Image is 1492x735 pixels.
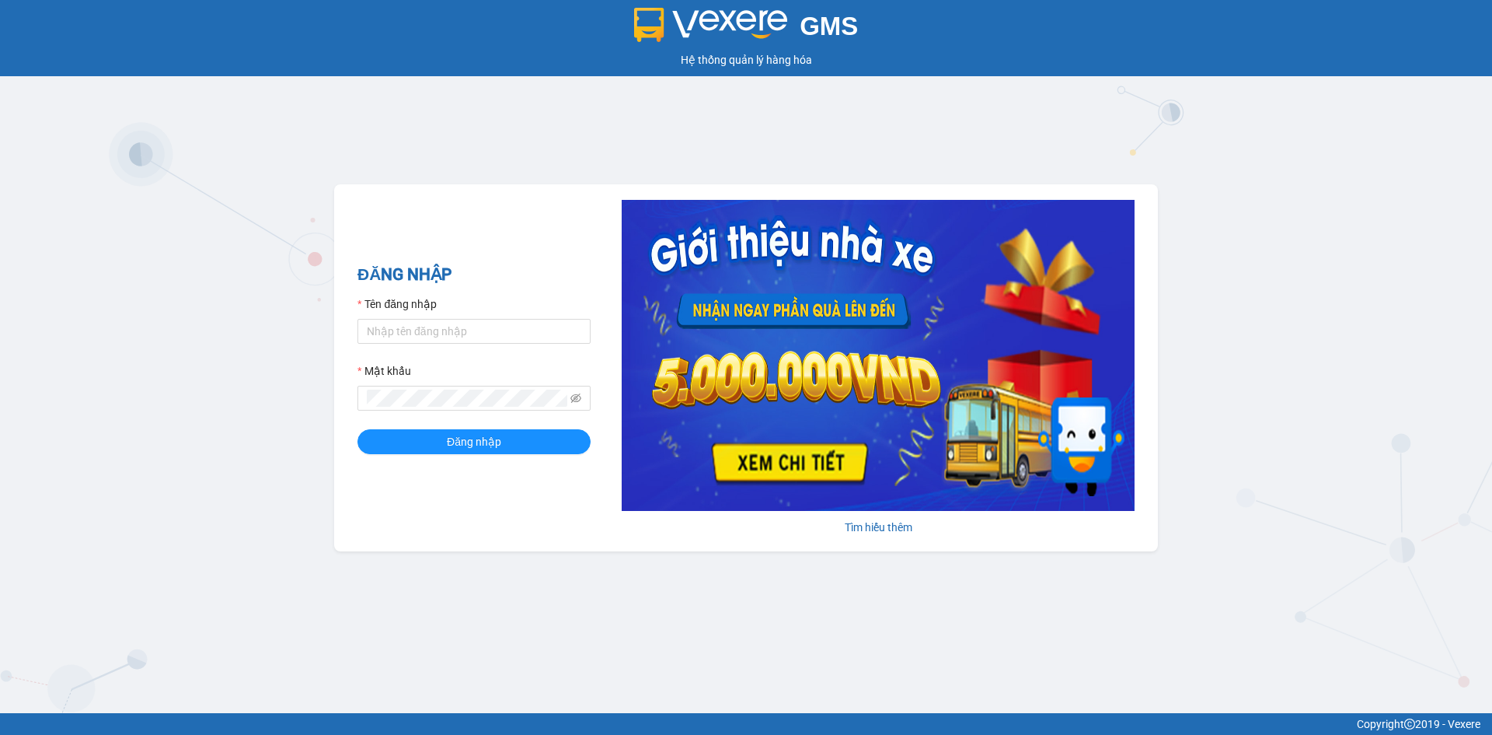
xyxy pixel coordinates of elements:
span: GMS [800,12,858,40]
div: Hệ thống quản lý hàng hóa [4,51,1488,68]
input: Mật khẩu [367,390,567,407]
img: banner-0 [622,200,1135,511]
div: Copyright 2019 - Vexere [12,716,1480,733]
div: Tìm hiểu thêm [622,519,1135,536]
label: Tên đăng nhập [357,296,437,313]
span: eye-invisible [570,393,581,404]
span: copyright [1404,719,1415,730]
label: Mật khẩu [357,362,411,380]
button: Đăng nhập [357,429,591,454]
a: GMS [634,23,859,36]
input: Tên đăng nhập [357,319,591,344]
span: Đăng nhập [447,433,501,450]
h2: ĐĂNG NHẬP [357,262,591,288]
img: logo 2 [634,8,788,42]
